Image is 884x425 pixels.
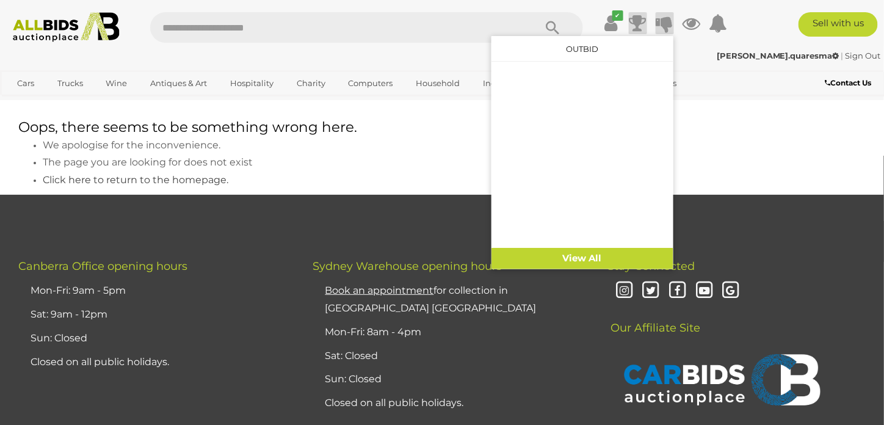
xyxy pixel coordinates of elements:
[27,279,283,303] li: Mon-Fri: 9am - 5pm
[617,341,824,422] img: CARBIDS Auctionplace
[9,73,42,93] a: Cars
[640,280,662,302] i: Twitter
[717,51,839,60] strong: [PERSON_NAME].quaresma
[27,327,283,351] li: Sun: Closed
[341,73,401,93] a: Computers
[313,260,502,273] span: Sydney Warehouse opening hours
[607,303,700,335] span: Our Affiliate Site
[846,51,881,60] a: Sign Out
[222,73,281,93] a: Hospitality
[825,76,875,90] a: Contact Us
[667,280,689,302] i: Facebook
[825,78,872,87] b: Contact Us
[322,344,578,368] li: Sat: Closed
[43,174,228,186] span: Click here to return to the homepage.
[7,12,126,42] img: Allbids.com.au
[43,139,220,151] span: We apologise for the inconvenience.
[408,73,468,93] a: Household
[799,12,878,37] a: Sell with us
[322,321,578,344] li: Mon-Fri: 8am - 4pm
[142,73,215,93] a: Antiques & Art
[49,73,91,93] a: Trucks
[43,156,253,168] span: The page you are looking for does not exist
[27,351,283,374] li: Closed on all public holidays.
[27,303,283,327] li: Sat: 9am - 12pm
[491,248,673,269] a: View All
[289,73,333,93] a: Charity
[566,44,598,54] a: Outbid
[98,73,136,93] a: Wine
[322,368,578,391] li: Sun: Closed
[43,175,228,185] a: Click here to return to the homepage.
[475,73,529,93] a: Industrial
[522,12,583,43] button: Search
[9,93,112,114] a: [GEOGRAPHIC_DATA]
[694,280,715,302] i: Youtube
[607,260,695,273] span: Stay Connected
[18,260,187,273] span: Canberra Office opening hours
[322,391,578,415] li: Closed on all public holidays.
[612,10,623,21] i: ✔
[717,51,841,60] a: [PERSON_NAME].quaresma
[614,280,635,302] i: Instagram
[841,51,844,60] span: |
[720,280,742,302] i: Google
[602,12,620,34] a: ✔
[18,120,866,135] h1: Oops, there seems to be something wrong here.
[325,285,434,296] u: Book an appointment
[325,285,537,314] a: Book an appointmentfor collection in [GEOGRAPHIC_DATA] [GEOGRAPHIC_DATA]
